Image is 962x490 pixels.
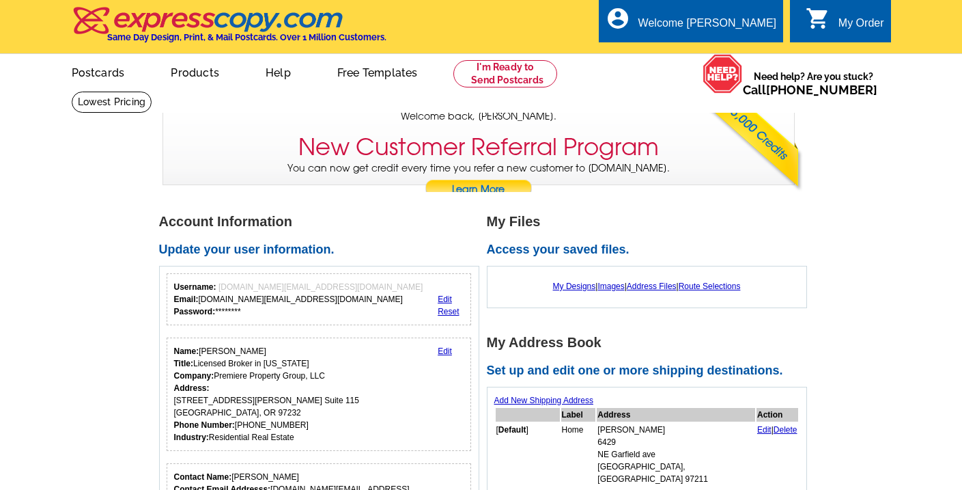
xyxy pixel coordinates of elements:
strong: Password: [174,307,216,316]
h2: Update your user information. [159,243,487,258]
a: Help [244,55,313,87]
a: Same Day Design, Print, & Mail Postcards. Over 1 Million Customers. [72,16,386,42]
img: help [703,54,743,94]
h2: Set up and edit one or more shipping destinations. [487,364,815,379]
p: You can now get credit every time you refer a new customer to [DOMAIN_NAME]. [163,161,794,200]
th: Action [756,408,798,422]
a: Edit [438,295,452,304]
a: shopping_cart My Order [806,15,884,32]
td: [ ] [496,423,560,486]
h3: New Customer Referral Program [298,133,659,161]
a: Reset [438,307,459,316]
a: [PHONE_NUMBER] [766,83,877,97]
h1: My Address Book [487,336,815,350]
a: Free Templates [315,55,440,87]
div: Your login information. [167,273,472,325]
span: Need help? Are you stuck? [743,70,884,97]
a: Address Files [627,282,677,291]
strong: Email: [174,295,199,304]
div: | | | [494,273,800,299]
th: Label [561,408,596,422]
strong: Company: [174,371,214,381]
strong: Contact Name: [174,472,232,482]
a: Edit [757,425,772,435]
div: [PERSON_NAME] Licensed Broker in [US_STATE] Premiere Property Group, LLC [STREET_ADDRESS][PERSON_... [174,345,359,444]
span: [DOMAIN_NAME][EMAIL_ADDRESS][DOMAIN_NAME] [218,282,423,292]
a: Edit [438,346,452,356]
a: Learn More [425,180,533,200]
div: Your personal details. [167,338,472,451]
a: Postcards [50,55,147,87]
a: Images [597,282,624,291]
strong: Username: [174,282,216,292]
a: Add New Shipping Address [494,396,593,405]
span: Call [743,83,877,97]
strong: Name: [174,346,199,356]
a: Products [149,55,241,87]
td: [PERSON_NAME] 6429 NE Garfield ave [GEOGRAPHIC_DATA], [GEOGRAPHIC_DATA] 97211 [597,423,755,486]
div: Welcome [PERSON_NAME] [638,17,776,36]
span: Welcome back, [PERSON_NAME]. [401,109,556,124]
h1: Account Information [159,215,487,229]
div: [DOMAIN_NAME][EMAIL_ADDRESS][DOMAIN_NAME] ******** [174,281,423,318]
strong: Industry: [174,433,209,442]
i: shopping_cart [806,6,830,31]
td: | [756,423,798,486]
b: Default [498,425,526,435]
h2: Access your saved files. [487,243,815,258]
strong: Address: [174,383,210,393]
h1: My Files [487,215,815,229]
strong: Title: [174,359,193,368]
strong: Phone Number: [174,420,235,430]
a: Delete [774,425,797,435]
i: account_circle [606,6,630,31]
th: Address [597,408,755,422]
a: My Designs [553,282,596,291]
div: My Order [838,17,884,36]
td: Home [561,423,596,486]
h4: Same Day Design, Print, & Mail Postcards. Over 1 Million Customers. [107,32,386,42]
a: Route Selections [679,282,741,291]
